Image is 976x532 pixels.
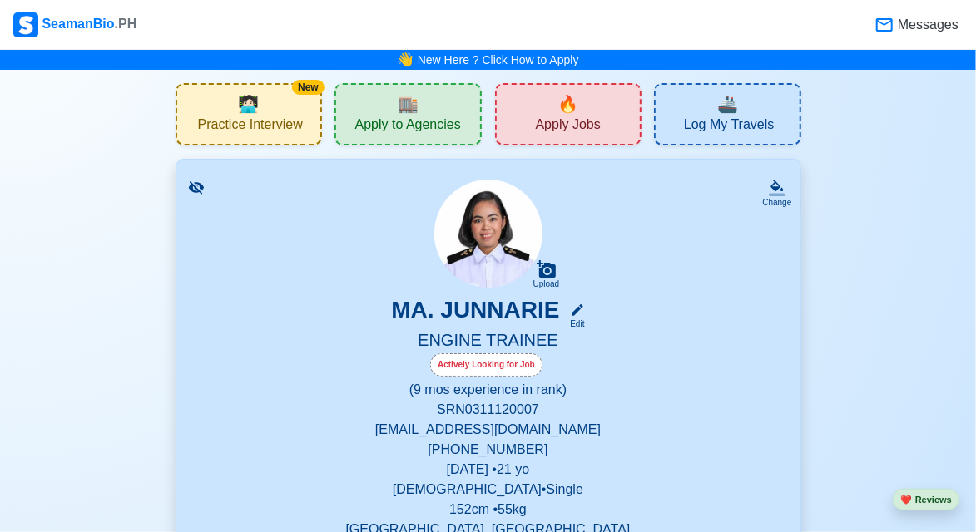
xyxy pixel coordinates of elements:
span: travel [717,91,738,116]
div: SeamanBio [13,12,136,37]
p: 152 cm • 55 kg [196,500,780,520]
p: SRN 0311120007 [196,400,780,420]
p: [EMAIL_ADDRESS][DOMAIN_NAME] [196,420,780,440]
button: heartReviews [893,489,959,511]
span: .PH [115,17,137,31]
p: (9 mos experience in rank) [196,380,780,400]
span: bell [395,48,416,71]
h5: ENGINE TRAINEE [196,330,780,353]
div: Upload [533,279,560,289]
h3: MA. JUNNARIE [391,296,559,330]
div: New [292,80,325,95]
div: Edit [563,318,585,330]
div: Actively Looking for Job [430,353,542,377]
a: New Here ? Click How to Apply [418,53,579,66]
span: interview [238,91,259,116]
span: Apply Jobs [536,116,601,137]
img: Logo [13,12,38,37]
span: agencies [398,91,419,116]
span: heart [900,495,912,505]
div: Change [762,196,791,209]
p: [PHONE_NUMBER] [196,440,780,460]
span: Apply to Agencies [355,116,461,137]
span: new [557,91,578,116]
p: [DEMOGRAPHIC_DATA] • Single [196,480,780,500]
span: Log My Travels [684,116,774,137]
span: Messages [894,15,959,35]
span: Practice Interview [198,116,303,137]
p: [DATE] • 21 yo [196,460,780,480]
